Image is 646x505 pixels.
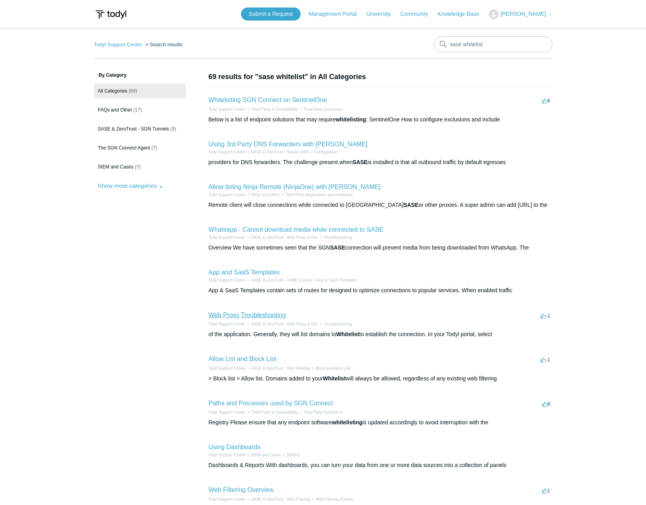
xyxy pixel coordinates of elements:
img: Todyl Support Center Help Center home page [94,7,128,22]
a: Whitelisting SGN Connect on SentinelOne [209,96,327,103]
a: SASE & ZeroTrust - Web Proxy & SSL [251,235,318,240]
a: Allow List and Block List [209,356,277,362]
li: Third Party & Compatibility [245,106,298,112]
li: FAQs and Other [245,192,279,198]
a: SASE & ZeroTrust - SGN Tunnels (9) [94,121,186,136]
a: Using 3rd Party DNS Forwarders with [PERSON_NAME] [209,141,368,148]
li: SASE & ZeroTrust - Traffic Control [245,277,311,283]
a: App and SaaS Templates [209,269,280,276]
span: -1 [541,313,550,319]
em: SASE [330,244,345,251]
li: Todyl Support Center [209,106,246,112]
span: -1 [541,357,550,363]
li: SASE & ZeroTrust - Web Filtering [245,496,310,502]
li: Todyl Support Center [209,192,246,198]
li: Todyl Support Center [209,409,246,415]
a: Todyl Support Center [209,366,246,371]
li: Third Party Applications and Hardware [280,192,352,198]
input: Search [434,36,552,52]
span: [PERSON_NAME] [500,11,546,17]
a: Troubleshooting [324,322,352,326]
span: FAQs and Other [98,107,132,113]
button: [PERSON_NAME] [489,9,552,19]
span: The SGN Connect Agent [98,145,150,151]
span: SIEM and Cases [98,164,134,170]
a: SASE & ZeroTrust - Secure DNS [251,150,309,154]
a: Third Party Exclusions [303,107,343,112]
li: Search results [143,42,183,47]
a: Third Party Exclusions [303,410,343,414]
a: Todyl Support Center [209,410,246,414]
span: 6 [542,98,550,104]
span: 8 [542,401,550,407]
a: Todyl Support Center [209,453,246,457]
li: Block and Allow List [310,365,350,371]
a: Todyl Support Center [209,193,246,197]
li: App & SaaS Templates [311,277,358,283]
a: Troubleshooting [324,235,352,240]
a: App & SaaS Templates [317,278,358,282]
a: Todyl Support Center [209,235,246,240]
a: Web Filtering Policies [316,497,354,501]
h1: 69 results for "sase whitelist" in All Categories [209,72,552,82]
a: SASE & ZeroTrust - Traffic Control [251,278,311,282]
a: Paths and Processes used by SGN Connect [209,400,333,407]
a: FAQs and Other [251,193,279,197]
a: Web Filtering Overview [209,486,274,493]
li: Third Party Exclusions [298,106,343,112]
em: Whitelist [336,331,359,337]
em: whitelisting [336,116,366,123]
span: (9) [170,126,176,132]
a: Community [400,10,436,18]
div: Dashboards & Reports With dashboards, you can turn your data from one or more data sources into a... [209,461,552,469]
li: Configuration [309,149,338,155]
li: Troubleshooting [318,321,352,327]
li: Todyl Support Center [209,149,246,155]
li: Todyl Support Center [209,321,246,327]
li: SASE & ZeroTrust - Web Proxy & SSL [245,321,318,327]
a: SIEM and Cases [251,453,281,457]
a: Block and Allow List [316,366,350,371]
li: SIEMv2 [281,452,300,458]
a: Using Dashboards [209,444,261,450]
a: Todyl Support Center [209,278,246,282]
span: SASE & ZeroTrust - SGN Tunnels [98,126,169,132]
span: (17) [134,107,142,113]
div: of the application. Generally, they will list domains to to establish the connection. In your Tod... [209,330,552,339]
span: 1 [542,488,550,494]
li: Todyl Support Center [209,365,246,371]
div: App & SaaS Templates contain sets of routes for designed to optimize connections to popular servi... [209,286,552,295]
em: SASE [352,159,367,165]
a: SIEMv2 [286,453,300,457]
div: > Block list > Allow list. Domains added to your will always be allowed, regardless of any existi... [209,374,552,383]
span: All Categories [98,88,128,94]
div: providers for DNS forwarders. The challenge present when is installed is that all outbound traffi... [209,158,552,166]
a: Third Party Applications and Hardware [285,193,352,197]
a: Todyl Support Center [209,497,246,501]
a: Web Proxy Troubleshooting [209,312,286,318]
a: The SGN Connect Agent (7) [94,140,186,155]
em: whitelisting [332,419,362,426]
li: SASE & ZeroTrust - Web Filtering [245,365,310,371]
div: Overview We have sometimes seen that the SGN connection will prevent media from being downloaded ... [209,244,552,252]
li: SASE & ZeroTrust - Web Proxy & SSL [245,235,318,240]
div: Remote client will close connections while connected to [GEOGRAPHIC_DATA] or other proxies. A sup... [209,201,552,209]
span: (69) [129,88,137,94]
li: Todyl Support Center [94,42,144,47]
li: Todyl Support Center [209,496,246,502]
span: (7) [135,164,141,170]
em: SASE [403,202,418,208]
button: Show more categories [94,178,168,193]
a: Todyl Support Center [209,150,246,154]
div: Below is a list of endpoint solutions that may require : SentinelOne How to configure exclusions ... [209,115,552,124]
a: Allow listing Ninja Remote (NinjaOne) with [PERSON_NAME] [209,183,381,190]
a: SASE & ZeroTrust - Web Proxy & SSL [251,322,318,326]
a: Submit a Request [241,8,301,21]
li: Troubleshooting [318,235,352,240]
a: Todyl Support Center [209,107,246,112]
em: Whitelist [323,375,346,382]
a: Todyl Support Center [94,42,142,47]
li: Web Filtering Policies [310,496,354,502]
a: All Categories (69) [94,83,186,98]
